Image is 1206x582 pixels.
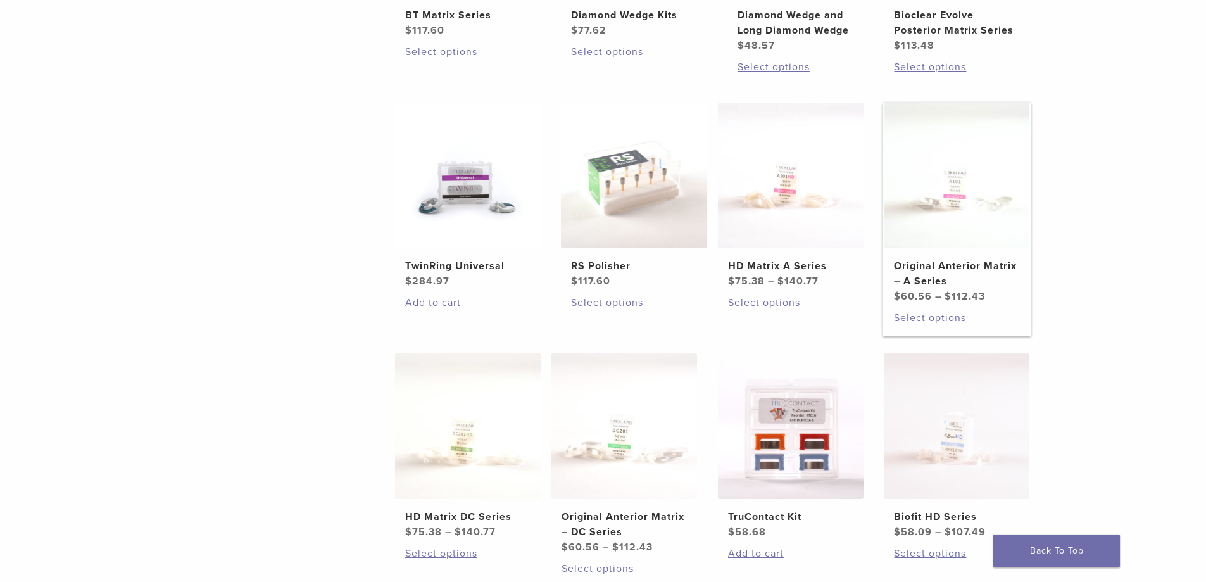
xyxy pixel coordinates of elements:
h2: Original Anterior Matrix – DC Series [562,509,687,540]
span: $ [455,526,462,538]
a: Add to cart: “TruContact Kit” [728,546,853,561]
a: Select options for “RS Polisher” [571,295,696,310]
bdi: 60.56 [894,290,932,303]
a: Original Anterior Matrix - DC SeriesOriginal Anterior Matrix – DC Series [551,353,698,555]
bdi: 113.48 [894,39,934,52]
a: Select options for “Diamond Wedge Kits” [571,44,696,60]
bdi: 140.77 [455,526,496,538]
a: Original Anterior Matrix - A SeriesOriginal Anterior Matrix – A Series [883,103,1031,304]
img: Biofit HD Series [884,353,1029,499]
a: HD Matrix DC SeriesHD Matrix DC Series [394,353,542,540]
bdi: 48.57 [738,39,775,52]
h2: HD Matrix DC Series [405,509,531,524]
h2: HD Matrix A Series [728,258,853,274]
span: – [603,541,609,554]
bdi: 107.49 [945,526,986,538]
span: – [935,290,941,303]
h2: Diamond Wedge and Long Diamond Wedge [738,8,863,38]
span: $ [405,275,412,288]
h2: Diamond Wedge Kits [571,8,696,23]
span: – [445,526,451,538]
bdi: 75.38 [728,275,765,288]
h2: RS Polisher [571,258,696,274]
img: TwinRing Universal [395,103,541,248]
a: Select options for “BT Matrix Series” [405,44,531,60]
bdi: 75.38 [405,526,442,538]
span: $ [571,24,578,37]
img: TruContact Kit [718,353,864,499]
span: $ [945,526,952,538]
a: RS PolisherRS Polisher $117.60 [560,103,708,289]
a: Select options for “HD Matrix DC Series” [405,546,531,561]
span: $ [405,24,412,37]
h2: TwinRing Universal [405,258,531,274]
h2: BT Matrix Series [405,8,531,23]
img: Original Anterior Matrix - A Series [884,103,1029,248]
bdi: 117.60 [571,275,610,288]
bdi: 112.43 [612,541,653,554]
bdi: 112.43 [945,290,985,303]
a: Select options for “Biofit HD Series” [894,546,1019,561]
h2: TruContact Kit [728,509,853,524]
span: $ [728,526,735,538]
span: $ [894,290,901,303]
a: TwinRing UniversalTwinRing Universal $284.97 [394,103,542,289]
h2: Biofit HD Series [894,509,1019,524]
span: $ [894,39,901,52]
a: Select options for “Original Anterior Matrix - A Series” [894,310,1019,326]
span: $ [405,526,412,538]
span: $ [612,541,619,554]
a: Select options for “Original Anterior Matrix - DC Series” [562,561,687,576]
span: $ [777,275,784,288]
bdi: 140.77 [777,275,819,288]
span: – [768,275,774,288]
img: HD Matrix DC Series [395,353,541,499]
span: $ [738,39,744,52]
span: $ [894,526,901,538]
bdi: 284.97 [405,275,449,288]
bdi: 117.60 [405,24,444,37]
a: Biofit HD SeriesBiofit HD Series [883,353,1031,540]
span: $ [571,275,578,288]
bdi: 77.62 [571,24,606,37]
span: – [935,526,941,538]
a: Add to cart: “TwinRing Universal” [405,295,531,310]
img: HD Matrix A Series [718,103,864,248]
a: HD Matrix A SeriesHD Matrix A Series [717,103,865,289]
img: RS Polisher [561,103,707,248]
span: $ [945,290,952,303]
span: $ [728,275,735,288]
a: TruContact KitTruContact Kit $58.68 [717,353,865,540]
a: Select options for “Bioclear Evolve Posterior Matrix Series” [894,60,1019,75]
bdi: 60.56 [562,541,600,554]
a: Back To Top [993,535,1120,567]
a: Select options for “HD Matrix A Series” [728,295,853,310]
span: $ [562,541,568,554]
a: Select options for “Diamond Wedge and Long Diamond Wedge” [738,60,863,75]
h2: Bioclear Evolve Posterior Matrix Series [894,8,1019,38]
bdi: 58.09 [894,526,932,538]
h2: Original Anterior Matrix – A Series [894,258,1019,289]
img: Original Anterior Matrix - DC Series [551,353,697,499]
bdi: 58.68 [728,526,766,538]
